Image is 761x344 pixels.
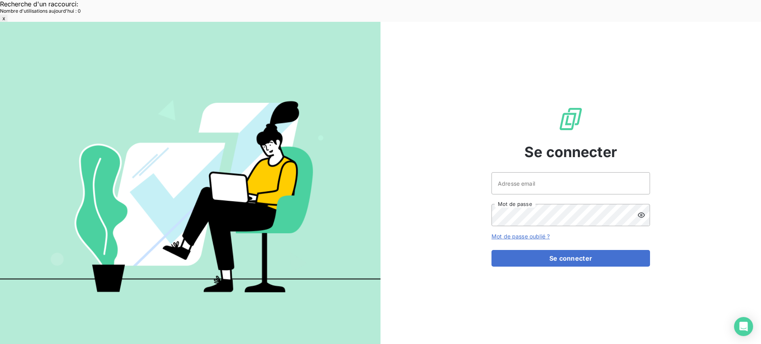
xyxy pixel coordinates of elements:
button: Se connecter [491,250,650,267]
input: placeholder [491,172,650,194]
span: Se connecter [524,141,617,163]
img: Logo LeanPay [558,106,583,132]
a: Mot de passe oublié ? [491,233,550,240]
div: Open Intercom Messenger [734,317,753,336]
